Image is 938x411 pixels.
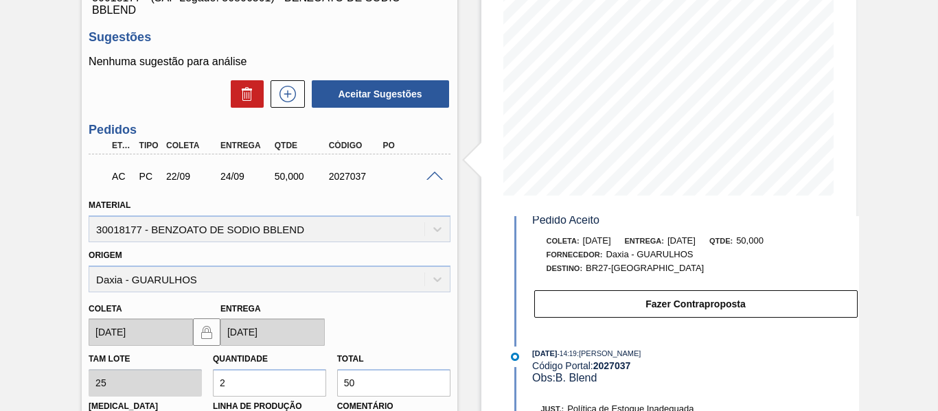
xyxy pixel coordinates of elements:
label: Tam lote [89,354,130,364]
div: Excluir Sugestões [224,80,264,108]
h3: Pedidos [89,123,450,137]
strong: 2027037 [593,360,631,371]
div: Tipo [136,141,162,150]
div: Aceitar Sugestões [305,79,450,109]
div: 2027037 [325,171,384,182]
label: Quantidade [213,354,268,364]
div: Entrega [217,141,275,150]
div: Aguardando Composição de Carga [108,161,135,191]
div: Pedido de Compra [136,171,162,182]
div: Etapa [108,141,135,150]
div: Código [325,141,384,150]
label: Coleta [89,304,122,314]
button: Fazer Contraproposta [534,290,858,318]
span: Coleta: [547,237,580,245]
span: Fornecedor: [547,250,603,259]
button: Aceitar Sugestões [312,80,449,108]
label: Total [337,354,364,364]
div: Código Portal: [532,360,858,371]
p: AC [112,171,131,182]
span: [DATE] [532,349,557,357]
div: 22/09/2025 [163,171,221,182]
input: dd/mm/yyyy [89,318,193,346]
label: Origem [89,250,122,260]
span: Pedido Aceito [532,214,599,226]
div: 24/09/2025 [217,171,275,182]
span: Qtde: [709,237,733,245]
label: Entrega [220,304,261,314]
img: atual [511,353,519,361]
span: Destino: [547,264,583,272]
h3: Sugestões [89,30,450,45]
div: Qtde [271,141,330,150]
span: [DATE] [667,235,696,246]
img: locked [198,324,215,340]
div: Coleta [163,141,221,150]
span: [DATE] [583,235,611,246]
div: 50,000 [271,171,330,182]
input: dd/mm/yyyy [220,318,325,346]
span: : [PERSON_NAME] [577,349,641,357]
button: locked [193,318,220,346]
span: - 14:19 [558,350,577,357]
p: Nenhuma sugestão para análise [89,56,450,68]
div: PO [380,141,438,150]
label: Material [89,200,130,210]
span: Obs: B. Blend [532,372,597,384]
span: Daxia - GUARULHOS [606,249,693,259]
span: 50,000 [736,235,764,246]
div: Nova sugestão [264,80,305,108]
span: BR27-[GEOGRAPHIC_DATA] [586,263,704,273]
span: Entrega: [625,237,664,245]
